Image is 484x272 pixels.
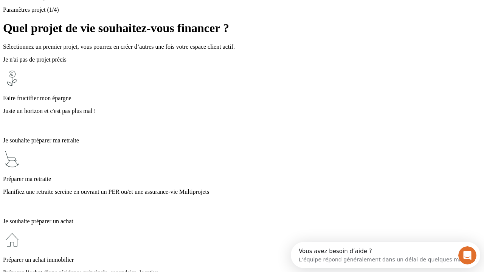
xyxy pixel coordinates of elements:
[3,189,481,195] p: Planifiez une retraite sereine en ouvrant un PER ou/et une assurance-vie Multiprojets
[8,12,186,20] div: L’équipe répond généralement dans un délai de quelques minutes.
[3,95,481,102] p: Faire fructifier mon épargne
[3,137,481,144] p: Je souhaite préparer ma retraite
[3,257,481,263] p: Préparer un achat immobilier
[458,246,476,264] iframe: Intercom live chat
[8,6,186,12] div: Vous avez besoin d’aide ?
[3,43,235,50] span: Sélectionnez un premier projet, vous pourrez en créer d’autres une fois votre espace client actif.
[3,176,481,182] p: Préparer ma retraite
[3,218,481,225] p: Je souhaite préparer un achat
[3,3,208,24] div: Ouvrir le Messenger Intercom
[3,21,481,35] h1: Quel projet de vie souhaitez-vous financer ?
[3,108,481,114] p: Juste un horizon et c'est pas plus mal !
[291,242,480,268] iframe: Intercom live chat discovery launcher
[3,56,481,63] p: Je n'ai pas de projet précis
[3,6,481,13] p: Paramètres projet (1/4)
